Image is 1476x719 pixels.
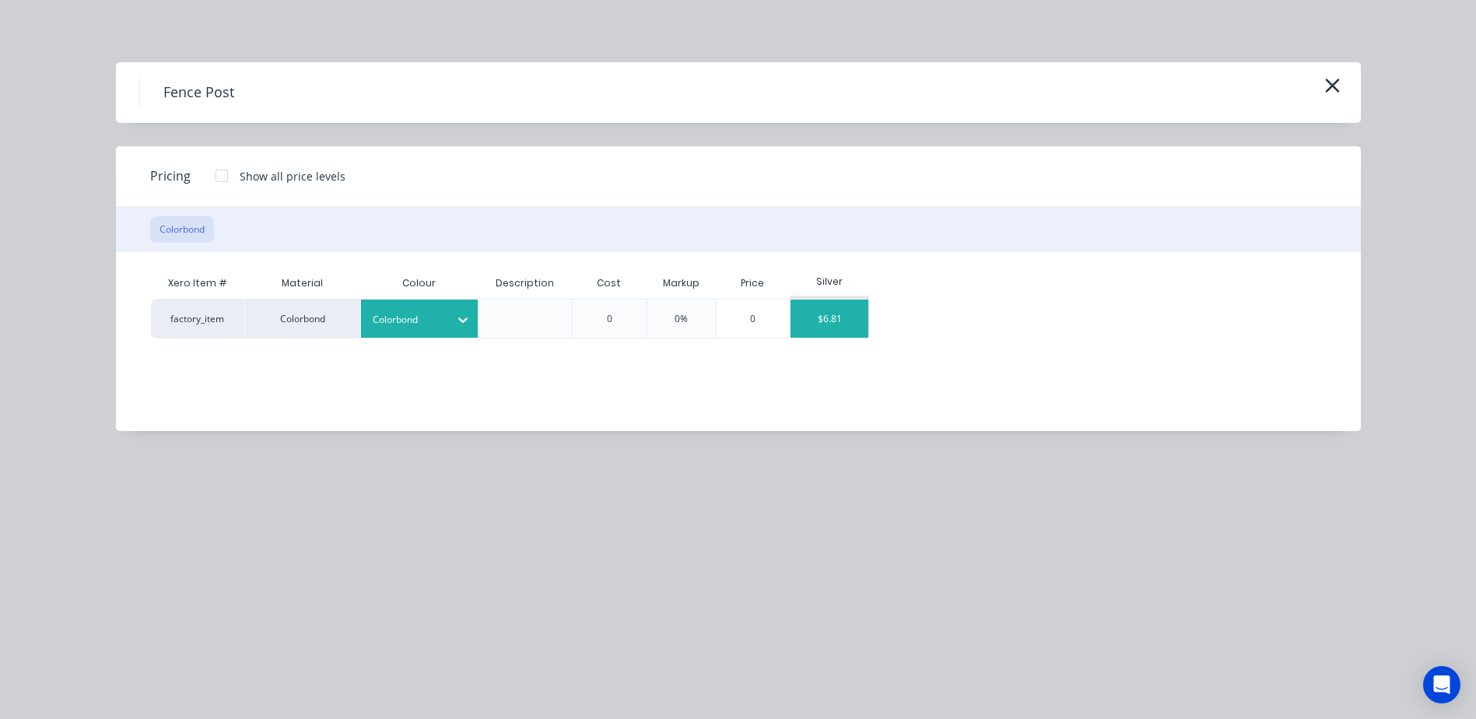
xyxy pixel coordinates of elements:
div: Colorbond [244,299,361,338]
div: Material [244,268,361,299]
div: 0 [607,312,612,326]
div: Description [483,264,566,303]
div: Silver [790,275,869,289]
div: 0 [717,300,791,338]
div: Cost [572,268,647,299]
div: Show all price levels [240,168,345,184]
div: Price [716,268,791,299]
div: 0% [675,312,688,326]
div: Open Intercom Messenger [1423,666,1460,703]
div: factory_item [151,299,244,338]
h4: Fence Post [139,78,258,107]
button: Colorbond [150,216,214,243]
span: Pricing [150,167,191,185]
div: Markup [647,268,716,299]
div: $6.81 [791,300,868,338]
div: Xero Item # [151,268,244,299]
div: Colour [361,268,478,299]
